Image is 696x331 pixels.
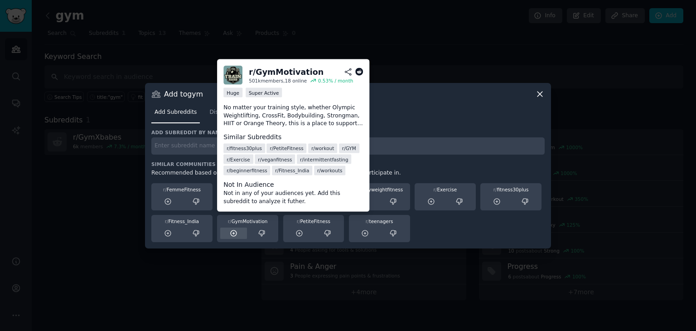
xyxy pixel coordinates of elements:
[317,167,343,174] span: r/ workouts
[151,105,200,124] a: Add Subreddits
[311,145,334,151] span: r/ workout
[227,145,262,151] span: r/ fitness30plus
[246,88,282,97] div: Super Active
[275,167,309,174] span: r/ Fitness_India
[164,89,203,99] h3: Add to gym
[223,190,363,205] dd: Not in any of your audiences yet. Add this subreddit to analyze it futher.
[418,186,473,193] div: Exercise
[483,186,538,193] div: fitness30plus
[249,66,324,78] div: r/ GymMotivation
[151,161,545,167] h3: Similar Communities
[227,167,267,174] span: r/ beginnerfitness
[352,218,407,224] div: teenagers
[493,187,497,192] span: r/
[270,145,303,151] span: r/ PetiteFitness
[249,78,307,84] div: 501k members, 18 online
[151,137,545,155] input: Enter subreddit name and press enter
[434,187,437,192] span: r/
[223,180,363,190] dt: Not In Audience
[220,218,275,224] div: GymMotivation
[223,66,242,85] img: GymMotivation
[223,132,363,142] dt: Similar Subreddits
[300,156,348,162] span: r/ intermittentfasting
[165,219,169,224] span: r/
[223,104,363,128] p: No matter your training style, whether Olympic Weightlifting, CrossFit, Bodybuilding, Strongman, ...
[155,218,209,224] div: Fitness_India
[258,156,292,162] span: r/ veganfitness
[318,78,353,84] div: 0.53 % / month
[352,186,407,193] div: bodyweightfitness
[151,169,545,177] div: Recommended based on communities that members of your audience also participate in.
[342,145,356,151] span: r/ GYM
[209,108,272,117] span: Discover Communities
[155,108,197,117] span: Add Subreddits
[163,187,167,192] span: r/
[206,105,275,124] a: Discover Communities
[286,218,341,224] div: PetiteFitness
[151,129,545,136] h3: Add subreddit by name
[155,186,209,193] div: FemmeFitness
[223,88,242,97] div: Huge
[227,156,250,162] span: r/ Exercise
[366,219,369,224] span: r/
[297,219,300,224] span: r/
[228,219,232,224] span: r/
